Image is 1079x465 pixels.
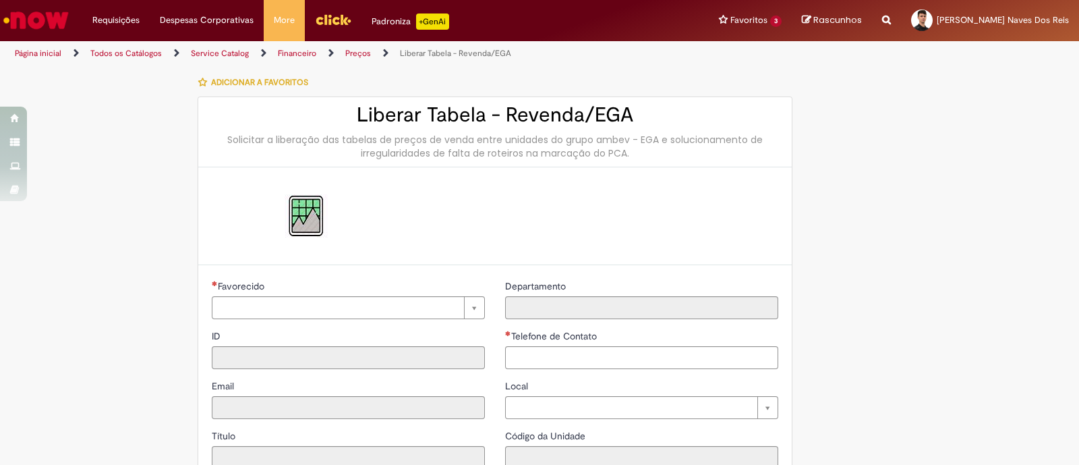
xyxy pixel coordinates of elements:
[212,281,218,286] span: Necessários
[212,329,223,343] label: Somente leitura - ID
[212,133,778,160] div: Solicitar a liberação das tabelas de preços de venda entre unidades do grupo ambev - EGA e soluci...
[191,48,249,59] a: Service Catalog
[770,16,782,27] span: 3
[212,430,238,442] span: Somente leitura - Título
[160,13,254,27] span: Despesas Corporativas
[505,331,511,336] span: Obrigatório Preenchido
[285,194,328,238] img: Liberar Tabela - Revenda/EGA
[212,104,778,126] h2: Liberar Tabela - Revenda/EGA
[345,48,371,59] a: Preços
[90,48,162,59] a: Todos os Catálogos
[505,279,568,293] label: Somente leitura - Departamento
[10,41,709,66] ul: Trilhas de página
[212,380,237,392] span: Somente leitura - Email
[505,429,588,443] label: Somente leitura - Código da Unidade
[372,13,449,30] div: Padroniza
[218,280,267,292] span: Necessários - Favorecido
[278,48,316,59] a: Financeiro
[198,68,316,97] button: Adicionar a Favoritos
[315,9,351,30] img: click_logo_yellow_360x200.png
[505,280,568,292] span: Somente leitura - Departamento
[212,396,485,419] input: Email
[212,429,238,443] label: Somente leitura - Título
[212,296,485,319] a: Limpar campo Favorecido
[212,330,223,342] span: Somente leitura - ID
[511,330,600,342] span: Telefone de Contato
[937,14,1069,26] span: [PERSON_NAME] Naves Dos Reis
[212,346,485,369] input: ID
[802,14,862,27] a: Rascunhos
[813,13,862,26] span: Rascunhos
[15,48,61,59] a: Página inicial
[505,296,778,319] input: Departamento
[505,396,778,419] a: Limpar campo Local
[92,13,140,27] span: Requisições
[1,7,71,34] img: ServiceNow
[730,13,767,27] span: Favoritos
[505,430,588,442] span: Somente leitura - Código da Unidade
[211,77,308,88] span: Adicionar a Favoritos
[274,13,295,27] span: More
[505,380,531,392] span: Local
[212,379,237,393] label: Somente leitura - Email
[416,13,449,30] p: +GenAi
[400,48,511,59] a: Liberar Tabela - Revenda/EGA
[505,346,778,369] input: Telefone de Contato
